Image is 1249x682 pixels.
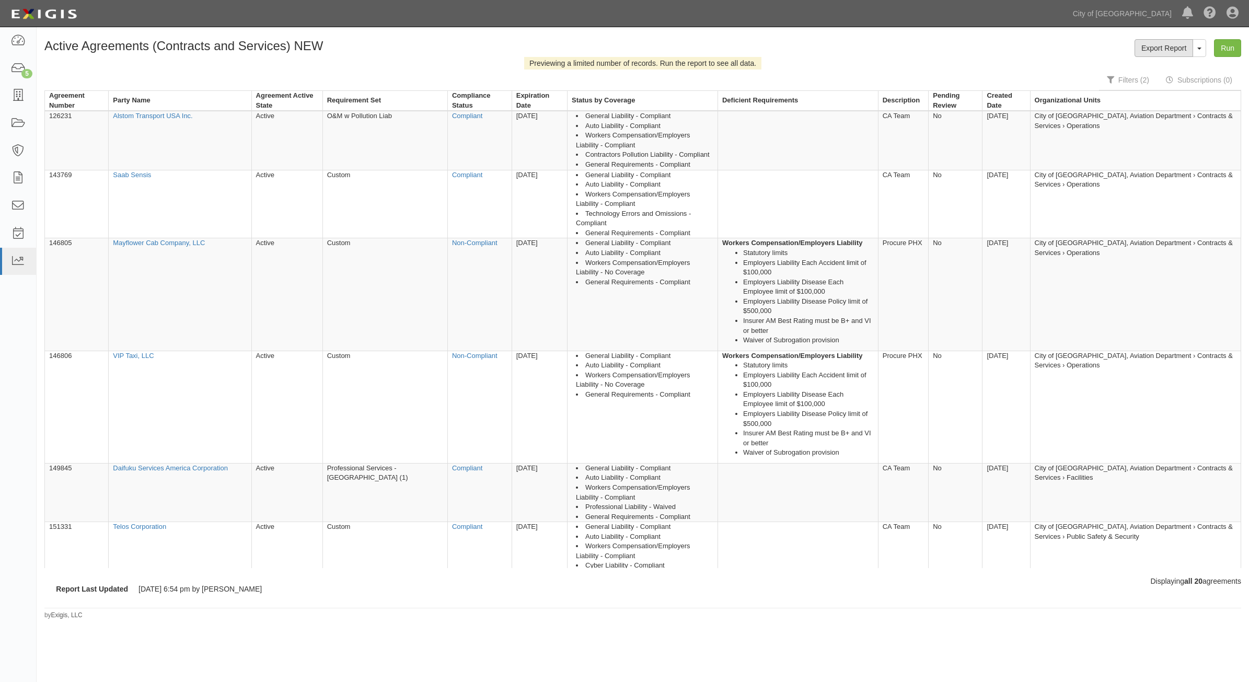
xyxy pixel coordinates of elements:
[576,512,713,522] li: General Requirements - Compliant
[576,278,713,287] li: General Requirements - Compliant
[982,351,1030,463] td: [DATE]
[933,91,974,110] div: Pending Review
[452,91,503,110] div: Compliance Status
[45,170,109,238] td: 143769
[1204,7,1216,20] i: Help Center - Complianz
[743,316,874,336] li: Insurer AM Best Rating must be B+ and VI or better
[982,463,1030,522] td: [DATE]
[929,351,982,463] td: No
[576,160,713,170] li: General Requirements - Compliant
[576,228,713,238] li: General Requirements - Compliant
[576,473,713,483] li: Auto Liability - Compliant
[722,239,863,247] strong: Workers Compensation/Employers Liability
[576,541,713,561] li: Workers Compensation/Employers Liability - Compliant
[576,371,713,390] li: Workers Compensation/Employers Liability - No Coverage
[929,170,982,238] td: No
[722,96,798,106] div: Deficient Requirements
[452,523,483,530] a: Compliant
[512,170,567,238] td: [DATE]
[987,91,1021,110] div: Created Date
[512,522,567,600] td: [DATE]
[44,584,128,594] dt: Report Last Updated
[452,352,498,360] a: Non-Compliant
[512,238,567,351] td: [DATE]
[251,351,322,463] td: Active
[512,463,567,522] td: [DATE]
[1099,70,1157,90] a: Filters (2)
[576,483,713,502] li: Workers Compensation/Employers Liability - Compliant
[982,111,1030,170] td: [DATE]
[576,121,713,131] li: Auto Liability - Compliant
[8,5,80,24] img: logo-5460c22ac91f19d4615b14bd174203de0afe785f0fc80cf4dbbc73dc1793850b.png
[1030,351,1241,463] td: City of [GEOGRAPHIC_DATA], Aviation Department › Contracts & Services › Operations
[982,238,1030,351] td: [DATE]
[1030,463,1241,522] td: City of [GEOGRAPHIC_DATA], Aviation Department › Contracts & Services › Facilities
[452,112,483,120] a: Compliant
[1030,111,1241,170] td: City of [GEOGRAPHIC_DATA], Aviation Department › Contracts & Services › Operations
[878,238,929,351] td: Procure PHX
[929,463,982,522] td: No
[576,180,713,190] li: Auto Liability - Compliant
[251,463,322,522] td: Active
[982,170,1030,238] td: [DATE]
[576,361,713,371] li: Auto Liability - Compliant
[1068,3,1177,24] a: City of [GEOGRAPHIC_DATA]
[878,351,929,463] td: Procure PHX
[1035,96,1101,106] div: Organizational Units
[251,238,322,351] td: Active
[576,111,713,121] li: General Liability - Compliant
[576,258,713,278] li: Workers Compensation/Employers Liability - No Coverage
[929,111,982,170] td: No
[576,502,713,512] li: Professional Liability - Waived
[45,238,109,351] td: 146805
[576,390,713,400] li: General Requirements - Compliant
[516,91,559,110] div: Expiration Date
[45,463,109,522] td: 149845
[576,131,713,150] li: Workers Compensation/Employers Liability - Compliant
[572,96,635,106] div: Status by Coverage
[743,248,874,258] li: Statutory limits
[45,111,109,170] td: 126231
[743,448,874,458] li: Waiver of Subrogation provision
[576,464,713,473] li: General Liability - Compliant
[743,336,874,345] li: Waiver of Subrogation provision
[138,584,534,594] dd: [DATE] 6:54 pm by [PERSON_NAME]
[576,561,713,571] li: Cyber Liability - Compliant
[1184,577,1202,585] b: all 20
[743,297,874,316] li: Employers Liability Disease Policy limit of $500,000
[743,278,874,297] li: Employers Liability Disease Each Employee limit of $100,000
[878,463,929,522] td: CA Team
[576,522,713,532] li: General Liability - Compliant
[542,576,1249,586] div: Displaying agreements
[113,352,154,360] a: VIP Taxi, LLC
[21,69,32,78] div: 5
[322,238,447,351] td: Custom
[878,522,929,600] td: CA Team
[524,57,761,70] div: Previewing a limited number of records. Run the report to see all data.
[982,522,1030,600] td: [DATE]
[576,170,713,180] li: General Liability - Compliant
[929,238,982,351] td: No
[576,190,713,209] li: Workers Compensation/Employers Liability - Compliant
[322,170,447,238] td: Custom
[722,352,863,360] strong: Workers Compensation/Employers Liability
[743,371,874,390] li: Employers Liability Each Accident limit of $100,000
[1030,170,1241,238] td: City of [GEOGRAPHIC_DATA], Aviation Department › Contracts & Services › Operations
[251,111,322,170] td: Active
[322,111,447,170] td: O&M w Pollution Liab
[1030,522,1241,600] td: City of [GEOGRAPHIC_DATA], Aviation Department › Contracts & Services › Public Safety & Security
[878,111,929,170] td: CA Team
[576,238,713,248] li: General Liability - Compliant
[1030,238,1241,351] td: City of [GEOGRAPHIC_DATA], Aviation Department › Contracts & Services › Operations
[49,91,100,110] div: Agreement Number
[113,96,151,106] div: Party Name
[113,523,166,530] a: Telos Corporation
[576,209,713,228] li: Technology Errors and Omissions - Compliant
[452,464,483,472] a: Compliant
[576,248,713,258] li: Auto Liability - Compliant
[743,409,874,429] li: Employers Liability Disease Policy limit of $500,000
[251,170,322,238] td: Active
[51,611,83,619] a: Exigis, LLC
[45,351,109,463] td: 146806
[743,258,874,278] li: Employers Liability Each Accident limit of $100,000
